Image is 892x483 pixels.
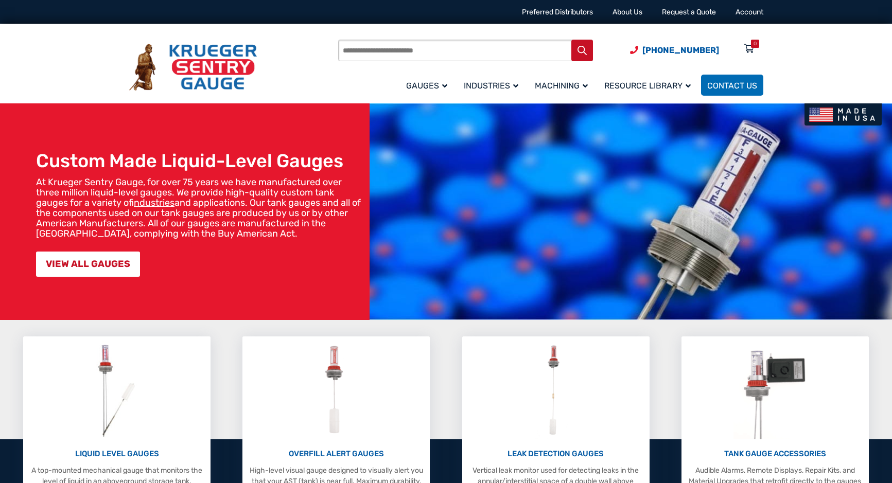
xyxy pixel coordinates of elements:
[604,81,691,91] span: Resource Library
[36,177,364,239] p: At Krueger Sentry Gauge, for over 75 years we have manufactured over three million liquid-level g...
[613,8,642,16] a: About Us
[754,40,757,48] div: 0
[687,448,864,460] p: TANK GAUGE ACCESSORIES
[701,75,763,96] a: Contact Us
[370,103,892,320] img: bg_hero_bannerksentry
[642,45,719,55] span: [PHONE_NUMBER]
[535,342,576,439] img: Leak Detection Gauges
[598,73,701,97] a: Resource Library
[733,342,816,439] img: Tank Gauge Accessories
[467,448,644,460] p: LEAK DETECTION GAUGES
[313,342,359,439] img: Overfill Alert Gauges
[529,73,598,97] a: Machining
[90,342,144,439] img: Liquid Level Gauges
[36,150,364,172] h1: Custom Made Liquid-Level Gauges
[535,81,588,91] span: Machining
[248,448,425,460] p: OVERFILL ALERT GAUGES
[400,73,458,97] a: Gauges
[28,448,205,460] p: LIQUID LEVEL GAUGES
[129,44,257,91] img: Krueger Sentry Gauge
[630,44,719,57] a: Phone Number (920) 434-8860
[804,103,882,126] img: Made In USA
[36,252,140,277] a: VIEW ALL GAUGES
[406,81,447,91] span: Gauges
[662,8,716,16] a: Request a Quote
[522,8,593,16] a: Preferred Distributors
[464,81,518,91] span: Industries
[458,73,529,97] a: Industries
[134,197,174,208] a: industries
[736,8,763,16] a: Account
[707,81,757,91] span: Contact Us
